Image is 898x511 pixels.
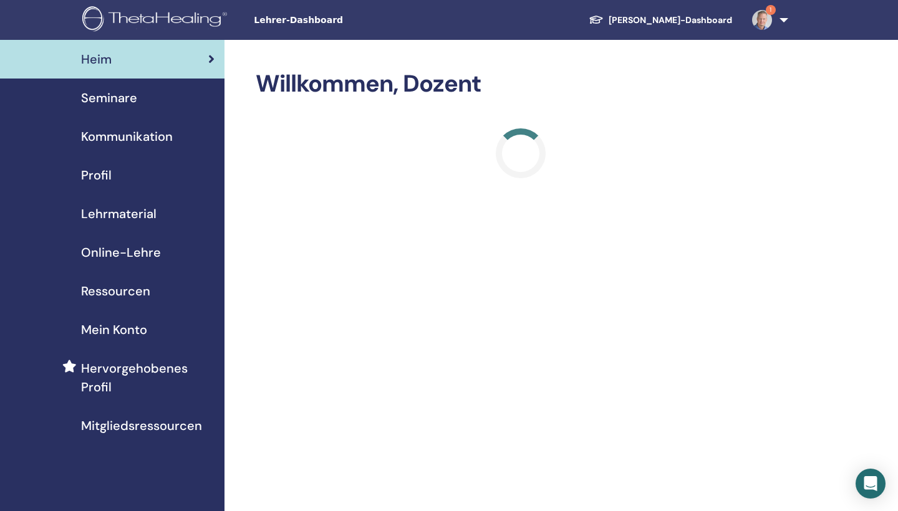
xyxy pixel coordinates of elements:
span: Ressourcen [81,282,150,300]
img: logo.png [82,6,231,34]
span: Lehrer-Dashboard [254,14,441,27]
span: Seminare [81,88,137,107]
a: [PERSON_NAME]-Dashboard [579,9,742,32]
span: Lehrmaterial [81,204,157,223]
img: default.jpg [752,10,772,30]
div: Open Intercom Messenger [856,469,886,499]
span: Kommunikation [81,127,173,146]
img: graduation-cap-white.svg [589,14,604,25]
span: Online-Lehre [81,243,161,262]
span: Heim [81,50,112,69]
h2: Willkommen, Dozent [256,70,786,98]
span: Profil [81,166,112,184]
span: Mitgliedsressourcen [81,416,202,435]
span: 1 [766,5,776,15]
span: Hervorgehobenes Profil [81,359,215,396]
span: Mein Konto [81,320,147,339]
